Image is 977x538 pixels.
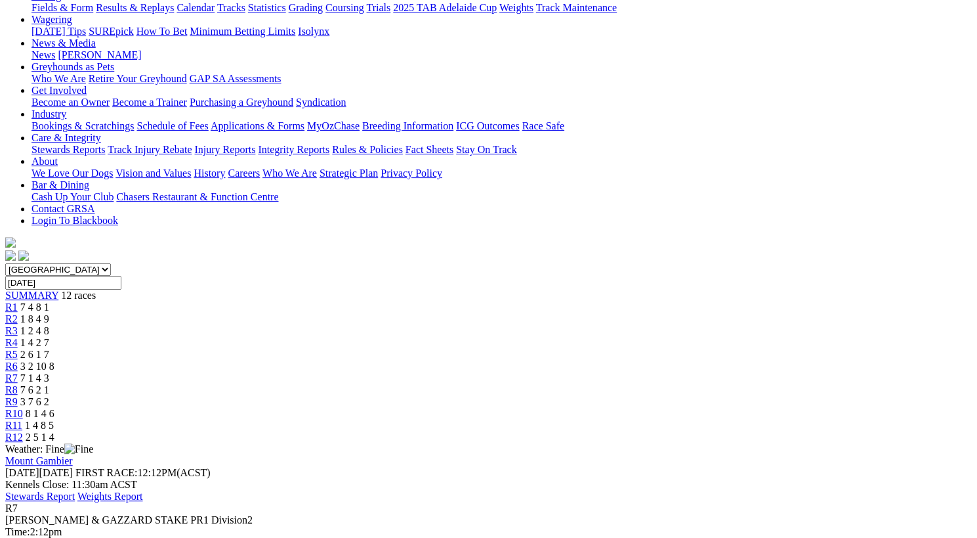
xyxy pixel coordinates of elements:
a: Care & Integrity [31,132,101,143]
a: 2025 TAB Adelaide Cup [393,2,497,13]
div: Wagering [31,26,972,37]
a: Grading [289,2,323,13]
a: Syndication [296,97,346,108]
a: Race Safe [522,120,564,131]
a: [DATE] Tips [31,26,86,37]
a: R2 [5,313,18,325]
a: Injury Reports [194,144,255,155]
a: Stewards Report [5,491,75,502]
div: Industry [31,120,972,132]
a: ICG Outcomes [456,120,519,131]
span: 1 4 2 7 [20,337,49,348]
a: How To Bet [136,26,188,37]
a: Cash Up Your Club [31,191,114,202]
span: 3 7 6 2 [20,396,49,407]
a: R4 [5,337,18,348]
a: GAP SA Assessments [190,73,281,84]
img: facebook.svg [5,250,16,261]
div: Greyhounds as Pets [31,73,972,85]
a: Get Involved [31,85,87,96]
div: Get Involved [31,97,972,108]
a: Bar & Dining [31,179,89,191]
input: Select date [5,276,121,290]
span: 8 1 4 6 [26,408,54,419]
span: 1 2 4 8 [20,325,49,336]
a: We Love Our Dogs [31,168,113,179]
a: Who We Are [31,73,86,84]
a: SUREpick [89,26,133,37]
span: [DATE] [5,467,39,478]
div: About [31,168,972,179]
span: [DATE] [5,467,73,478]
a: Integrity Reports [258,144,329,155]
a: About [31,156,58,167]
a: News [31,49,55,60]
span: FIRST RACE: [75,467,137,478]
span: 12:12PM(ACST) [75,467,211,478]
span: R3 [5,325,18,336]
a: Minimum Betting Limits [190,26,295,37]
div: News & Media [31,49,972,61]
a: SUMMARY [5,290,58,301]
a: Chasers Restaurant & Function Centre [116,191,278,202]
a: Breeding Information [362,120,453,131]
a: Stewards Reports [31,144,105,155]
span: 7 6 2 1 [20,384,49,395]
a: Track Maintenance [536,2,617,13]
a: Mount Gambier [5,455,73,466]
img: Fine [64,443,93,455]
a: [PERSON_NAME] [58,49,141,60]
img: logo-grsa-white.png [5,237,16,248]
span: Weather: Fine [5,443,93,455]
span: Time: [5,526,30,537]
a: Calendar [177,2,215,13]
a: Vision and Values [115,168,191,179]
a: Results & Replays [96,2,174,13]
a: Wagering [31,14,72,25]
span: 3 2 10 8 [20,361,54,372]
a: R1 [5,302,18,313]
span: R7 [5,503,18,514]
div: Racing [31,2,972,14]
div: Care & Integrity [31,144,972,156]
a: Who We Are [262,168,317,179]
a: Privacy Policy [381,168,442,179]
a: Trials [366,2,390,13]
a: Fields & Form [31,2,93,13]
a: R12 [5,432,23,443]
span: 2 5 1 4 [26,432,54,443]
a: Purchasing a Greyhound [190,97,293,108]
a: Schedule of Fees [136,120,208,131]
a: Industry [31,108,66,120]
a: Rules & Policies [332,144,403,155]
a: Coursing [325,2,364,13]
a: Stay On Track [456,144,516,155]
a: Become a Trainer [112,97,187,108]
span: 12 races [61,290,96,301]
a: Weights [499,2,533,13]
span: 7 1 4 3 [20,372,49,384]
a: History [194,168,225,179]
a: R6 [5,361,18,372]
a: R10 [5,408,23,419]
a: Isolynx [298,26,329,37]
a: Login To Blackbook [31,215,118,226]
a: R11 [5,420,22,431]
a: Weights Report [77,491,143,502]
a: Become an Owner [31,97,110,108]
a: R9 [5,396,18,407]
a: Strategic Plan [320,168,378,179]
a: R5 [5,349,18,360]
span: 1 4 8 5 [25,420,54,431]
a: R7 [5,372,18,384]
a: Retire Your Greyhound [89,73,187,84]
a: Fact Sheets [405,144,453,155]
